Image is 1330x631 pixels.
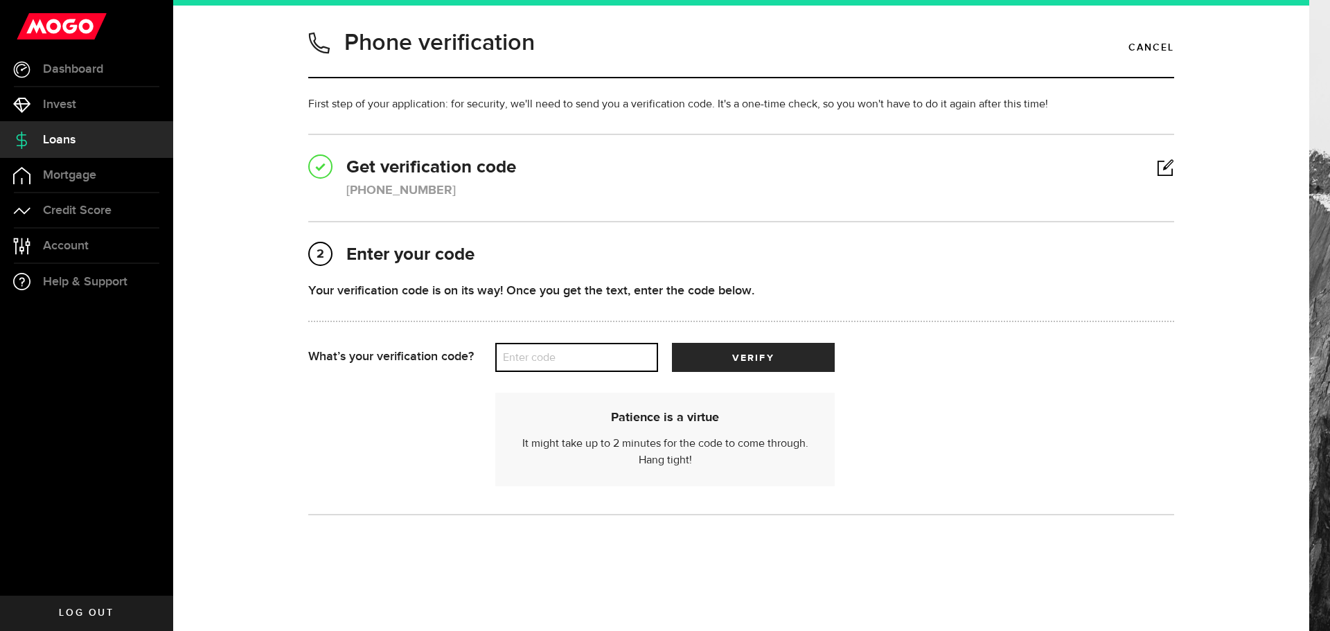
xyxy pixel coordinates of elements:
[308,281,1174,300] div: Your verification code is on its way! Once you get the text, enter the code below.
[1128,36,1174,60] a: Cancel
[308,156,1174,180] h2: Get verification code
[43,169,96,181] span: Mortgage
[43,134,76,146] span: Loans
[11,6,53,47] button: Open LiveChat chat widget
[310,243,331,265] span: 2
[308,343,495,372] div: What’s your verification code?
[43,98,76,111] span: Invest
[59,608,114,618] span: Log out
[43,276,127,288] span: Help & Support
[495,344,658,372] label: Enter code
[308,243,1174,267] h2: Enter your code
[43,204,112,217] span: Credit Score
[672,343,835,372] button: verify
[732,353,774,363] span: verify
[346,181,456,200] div: [PHONE_NUMBER]
[513,410,817,469] div: It might take up to 2 minutes for the code to come through. Hang tight!
[308,96,1174,113] p: First step of your application: for security, we'll need to send you a verification code. It's a ...
[513,410,817,425] h6: Patience is a virtue
[43,240,89,252] span: Account
[344,25,535,61] h1: Phone verification
[43,63,103,75] span: Dashboard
